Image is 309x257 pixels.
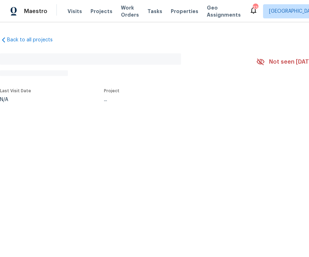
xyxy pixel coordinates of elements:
[24,8,47,15] span: Maestro
[171,8,198,15] span: Properties
[68,8,82,15] span: Visits
[104,89,119,93] span: Project
[207,4,241,18] span: Geo Assignments
[121,4,139,18] span: Work Orders
[147,9,162,14] span: Tasks
[91,8,112,15] span: Projects
[104,97,240,102] div: ...
[253,4,258,11] div: 33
